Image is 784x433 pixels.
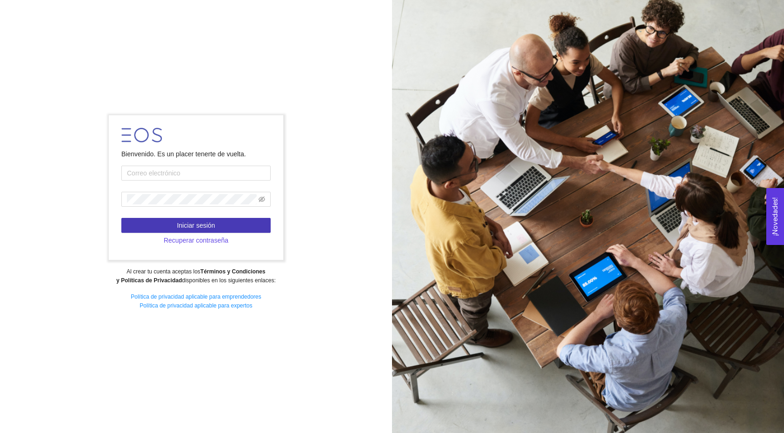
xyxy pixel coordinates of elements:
img: LOGO [121,128,162,142]
button: Iniciar sesión [121,218,271,233]
a: Política de privacidad aplicable para emprendedores [131,293,261,300]
button: Recuperar contraseña [121,233,271,248]
input: Correo electrónico [121,166,271,181]
span: eye-invisible [259,196,265,203]
div: Bienvenido. Es un placer tenerte de vuelta. [121,149,271,159]
div: Al crear tu cuenta aceptas los disponibles en los siguientes enlaces: [6,267,385,285]
a: Recuperar contraseña [121,237,271,244]
button: Open Feedback Widget [766,188,784,245]
strong: Términos y Condiciones y Políticas de Privacidad [116,268,265,284]
span: Recuperar contraseña [164,235,229,245]
span: Iniciar sesión [177,220,215,230]
a: Política de privacidad aplicable para expertos [140,302,252,309]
